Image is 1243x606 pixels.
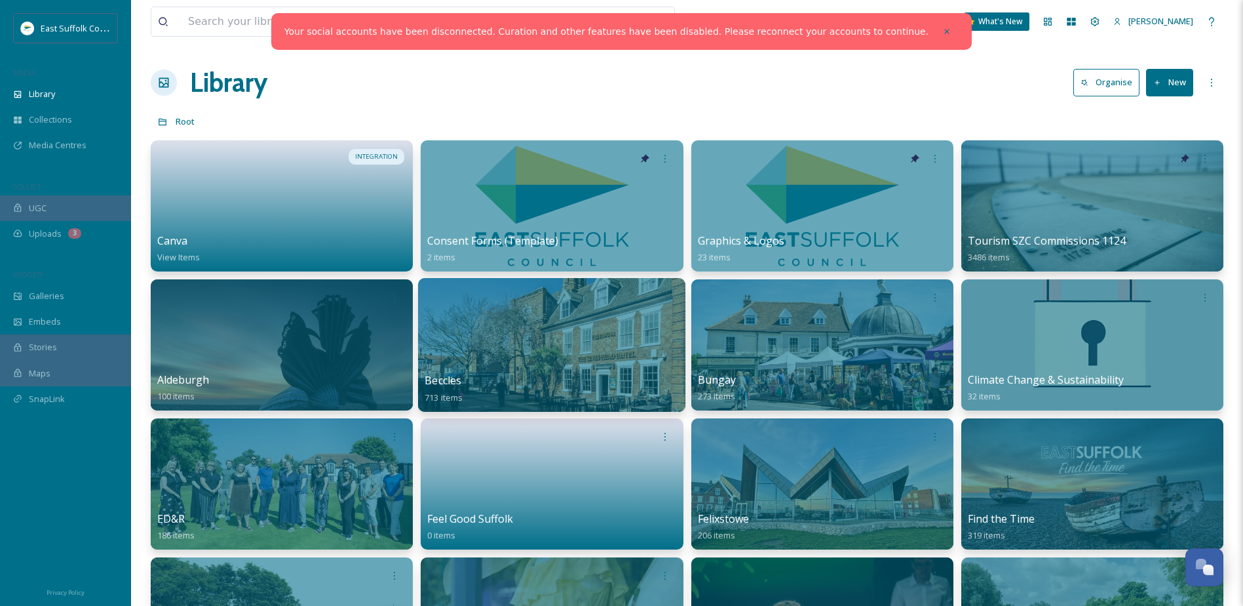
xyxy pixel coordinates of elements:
[1146,69,1193,96] button: New
[968,513,1035,541] a: Find the Time319 items
[47,588,85,597] span: Privacy Policy
[1185,548,1223,586] button: Open Chat
[29,315,61,328] span: Embeds
[425,391,463,403] span: 713 items
[968,390,1001,402] span: 32 items
[1073,69,1139,96] button: Organise
[427,512,513,526] span: Feel Good Suffolk
[698,513,749,541] a: Felixstowe206 items
[157,373,209,387] span: Aldeburgh
[425,373,461,388] span: Beccles
[698,529,735,541] span: 206 items
[13,68,36,77] span: MEDIA
[591,9,668,34] a: View all files
[425,374,463,403] a: Beccles713 items
[21,22,34,35] img: ESC%20Logo.png
[157,374,209,402] a: Aldeburgh100 items
[698,512,749,526] span: Felixstowe
[427,235,558,263] a: Consent Forms (Template)2 items
[157,513,195,541] a: ED&R186 items
[29,341,57,353] span: Stories
[427,513,513,541] a: Feel Good Suffolk0 items
[29,202,47,214] span: UGC
[190,63,267,102] a: Library
[13,270,43,279] span: WIDGETS
[964,12,1029,31] a: What's New
[41,22,118,34] span: East Suffolk Council
[698,233,784,248] span: Graphics & Logos
[29,228,62,240] span: Uploads
[968,374,1124,402] a: Climate Change & Sustainability32 items
[47,584,85,599] a: Privacy Policy
[968,251,1010,263] span: 3486 items
[698,390,735,402] span: 273 items
[182,7,567,36] input: Search your library
[13,182,41,192] span: COLLECT
[157,251,200,263] span: View Items
[698,235,784,263] a: Graphics & Logos23 items
[157,512,185,526] span: ED&R
[427,251,455,263] span: 2 items
[968,512,1035,526] span: Find the Time
[698,373,736,387] span: Bungay
[29,139,86,151] span: Media Centres
[427,529,455,541] span: 0 items
[176,113,195,129] a: Root
[68,228,81,239] div: 3
[29,367,50,380] span: Maps
[284,25,928,39] a: Your social accounts have been disconnected. Curation and other features have been disabled. Plea...
[968,233,1126,248] span: Tourism SZC Commissions 1124
[157,390,195,402] span: 100 items
[1128,15,1193,27] span: [PERSON_NAME]
[1107,9,1200,34] a: [PERSON_NAME]
[968,373,1124,387] span: Climate Change & Sustainability
[968,529,1005,541] span: 319 items
[427,233,558,248] span: Consent Forms (Template)
[151,140,413,272] a: INTEGRATIONCanvaView Items
[157,529,195,541] span: 186 items
[968,235,1126,263] a: Tourism SZC Commissions 11243486 items
[29,88,55,100] span: Library
[29,290,64,302] span: Galleries
[355,152,398,161] span: INTEGRATION
[157,233,187,248] span: Canva
[176,115,195,127] span: Root
[29,113,72,126] span: Collections
[698,374,736,402] a: Bungay273 items
[29,393,65,405] span: SnapLink
[698,251,731,263] span: 23 items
